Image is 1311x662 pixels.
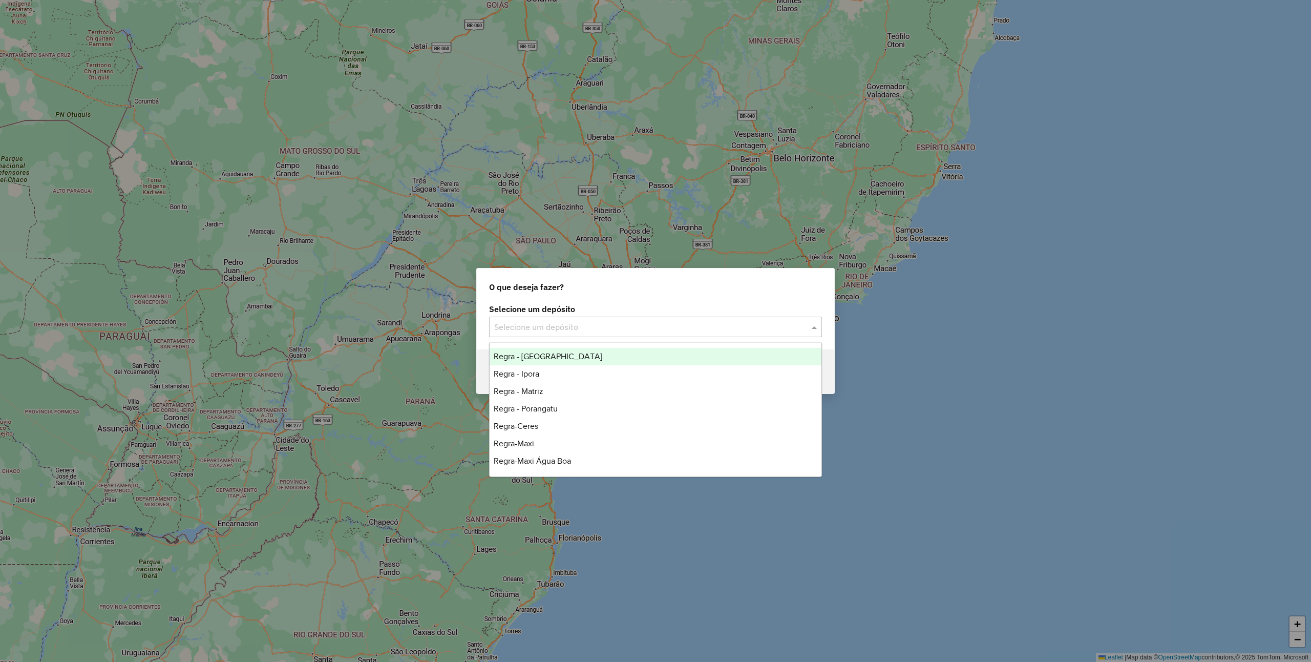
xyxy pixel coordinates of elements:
span: Regra - Ipora [494,369,539,378]
span: Regra-Ceres [494,422,538,430]
label: Selecione um depósito [489,303,822,315]
span: O que deseja fazer? [489,281,564,293]
span: Regra - Matriz [494,387,543,396]
span: Regra - [GEOGRAPHIC_DATA] [494,352,602,361]
span: Regra-Maxi [494,439,534,448]
span: Regra - Porangatu [494,404,558,413]
span: Regra-Maxi Água Boa [494,457,571,465]
ng-dropdown-panel: Options list [489,342,821,477]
